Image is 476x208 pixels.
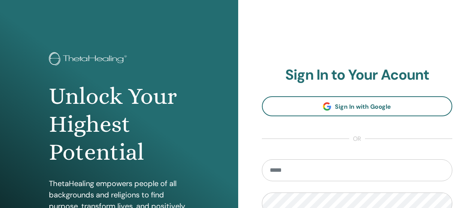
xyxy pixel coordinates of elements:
span: or [349,134,365,143]
span: Sign In with Google [335,103,391,111]
a: Sign In with Google [262,96,453,116]
h2: Sign In to Your Acount [262,66,453,84]
h1: Unlock Your Highest Potential [49,82,189,166]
